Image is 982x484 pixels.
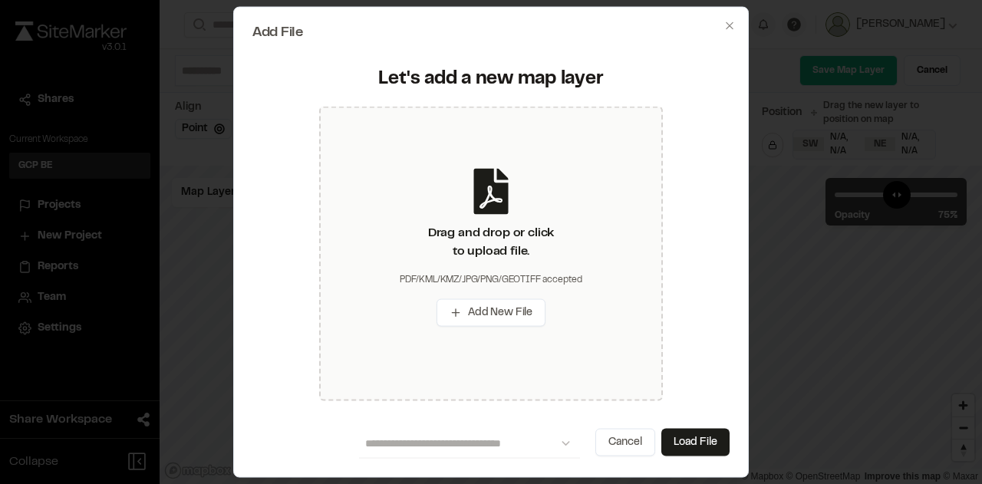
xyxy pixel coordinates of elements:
[319,107,663,401] div: Drag and drop or clickto upload file.PDF/KML/KMZ/JPG/PNG/GEOTIFF acceptedAdd New File
[400,273,582,287] div: PDF/KML/KMZ/JPG/PNG/GEOTIFF accepted
[595,429,655,456] button: Cancel
[262,67,720,91] div: Let's add a new map layer
[252,25,730,39] h2: Add File
[661,429,730,456] button: Load File
[428,224,554,261] div: Drag and drop or click to upload file.
[437,299,545,327] button: Add New File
